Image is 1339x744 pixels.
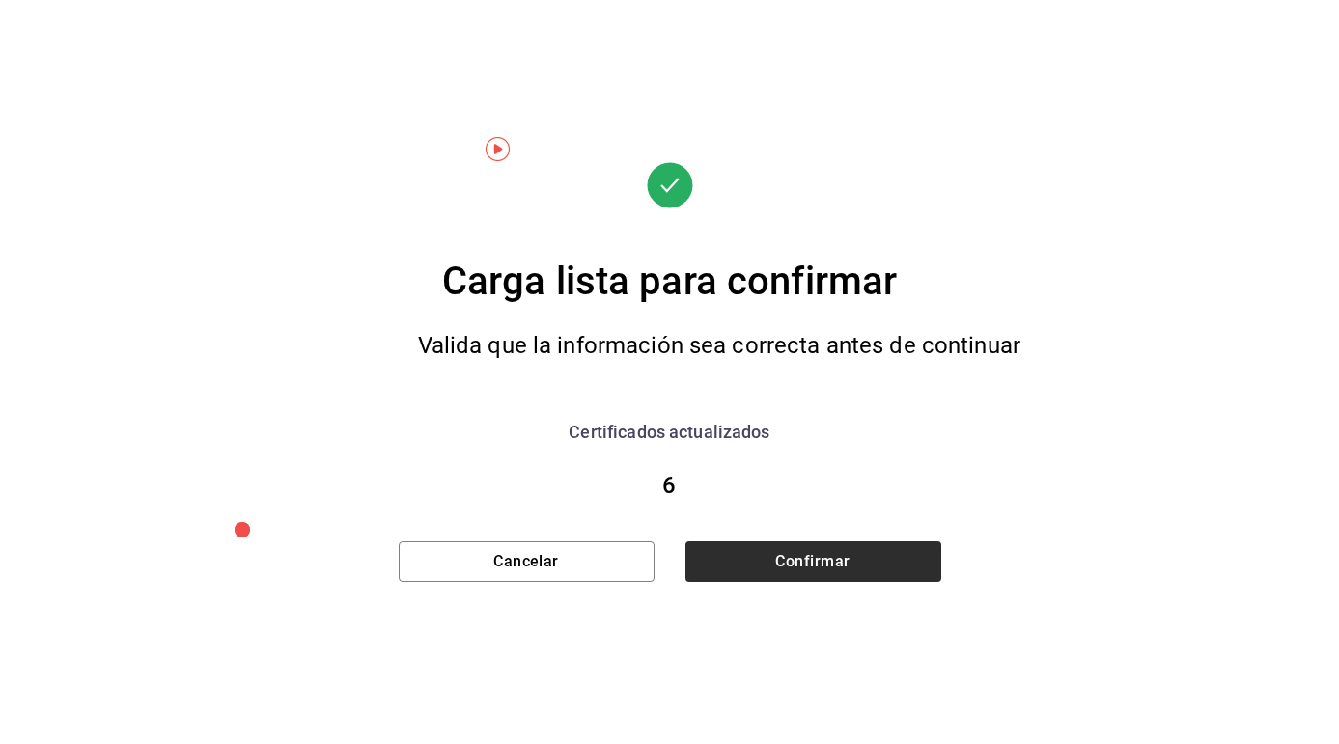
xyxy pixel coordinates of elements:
[418,326,922,366] div: Valida que la información sea correcta antes de continuar
[685,541,941,582] button: Confirmar
[569,468,769,503] div: 6
[399,253,941,311] div: Carga lista para confirmar
[399,541,655,582] button: Cancelar
[569,419,769,445] div: Certificados actualizados
[486,137,510,161] img: Tooltip marker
